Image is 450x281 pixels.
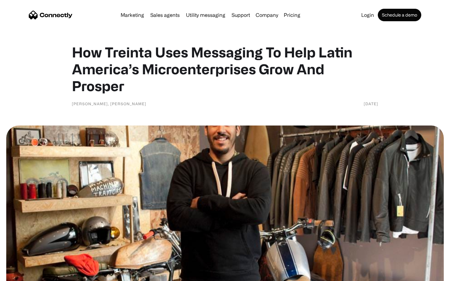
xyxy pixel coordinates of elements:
ul: Language list [12,270,37,279]
a: Marketing [118,12,147,17]
aside: Language selected: English [6,270,37,279]
a: Pricing [281,12,303,17]
a: Schedule a demo [378,9,421,21]
a: Sales agents [148,12,182,17]
div: Company [256,11,278,19]
div: [DATE] [364,101,378,107]
div: [PERSON_NAME], [PERSON_NAME] [72,101,146,107]
a: Login [359,12,377,17]
a: Support [229,12,252,17]
h1: How Treinta Uses Messaging To Help Latin America’s Microenterprises Grow And Prosper [72,44,378,94]
a: Utility messaging [183,12,228,17]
